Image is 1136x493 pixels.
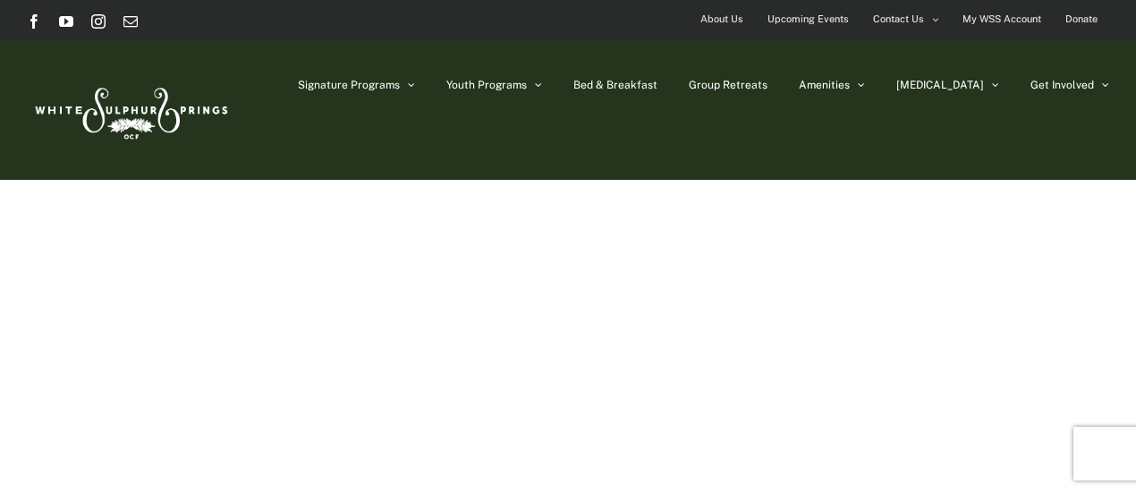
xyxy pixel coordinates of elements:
a: Signature Programs [298,40,415,130]
span: Get Involved [1030,80,1094,90]
nav: Main Menu [298,40,1109,130]
a: Bed & Breakfast [573,40,657,130]
a: Youth Programs [446,40,542,130]
a: [MEDICAL_DATA] [896,40,999,130]
a: Group Retreats [689,40,767,130]
a: Instagram [91,14,106,29]
img: White Sulphur Springs Logo [27,68,233,152]
a: Facebook [27,14,41,29]
span: About Us [700,6,743,32]
span: Contact Us [873,6,924,32]
span: My WSS Account [962,6,1041,32]
span: Amenities [799,80,850,90]
span: Group Retreats [689,80,767,90]
span: Signature Programs [298,80,400,90]
a: Email [123,14,138,29]
span: Upcoming Events [767,6,849,32]
a: Amenities [799,40,865,130]
a: Get Involved [1030,40,1109,130]
span: Bed & Breakfast [573,80,657,90]
span: [MEDICAL_DATA] [896,80,984,90]
span: Youth Programs [446,80,527,90]
span: Donate [1065,6,1098,32]
a: YouTube [59,14,73,29]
